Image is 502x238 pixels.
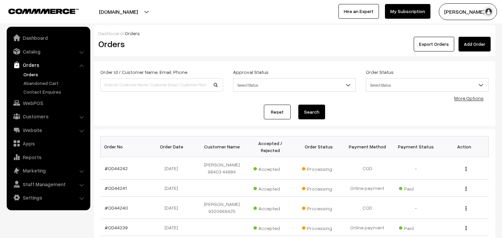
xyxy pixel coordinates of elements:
a: #OD44242 [105,165,128,171]
span: Accepted [254,223,287,232]
a: Reports [8,151,88,163]
th: Accepted / Rejected [246,136,295,157]
a: Staff Management [8,178,88,190]
th: Order Status [295,136,343,157]
button: [PERSON_NAME] s… [439,3,497,20]
label: Order Status [366,69,394,76]
span: Select Status [366,79,488,91]
td: COD [343,157,392,180]
img: Menu [466,167,467,171]
label: Order Id / Customer Name, Email, Phone [100,69,187,76]
td: COD [343,197,392,219]
div: / [98,30,491,37]
th: Payment Status [392,136,440,157]
span: Select Status [366,78,489,92]
span: Select Status [233,79,356,91]
h2: Orders [98,39,222,49]
a: Add Order [459,37,491,51]
th: Order No [101,136,149,157]
span: Select Status [233,78,356,92]
a: Customers [8,110,88,122]
th: Customer Name [198,136,246,157]
a: #OD44241 [105,185,127,191]
a: WebPOS [8,97,88,109]
a: Contact Enquires [22,88,88,95]
img: Menu [466,187,467,191]
span: Processing [302,223,335,232]
span: Processing [302,164,335,172]
td: [DATE] [149,180,198,197]
td: - [392,197,440,219]
a: Catalog [8,45,88,57]
span: Processing [302,184,335,192]
a: Dashboard [8,32,88,44]
img: COMMMERCE [8,9,79,14]
a: #OD44240 [105,205,128,211]
a: More Options [454,95,484,101]
span: Accepted [254,164,287,172]
a: Orders [8,59,88,71]
a: #OD44239 [105,225,128,230]
td: [DATE] [149,219,198,236]
th: Action [440,136,489,157]
span: Paid [399,184,432,192]
a: Dashboard [98,30,123,36]
a: Orders [22,71,88,78]
a: My Subscription [385,4,430,19]
a: Website [8,124,88,136]
td: [DATE] [149,157,198,180]
td: - [392,157,440,180]
span: Processing [302,203,335,212]
button: Search [298,105,325,119]
td: Online payment [343,219,392,236]
button: [DOMAIN_NAME] [76,3,161,20]
button: Export Orders [414,37,454,51]
img: Menu [466,226,467,230]
a: Hire an Expert [338,4,379,19]
a: Apps [8,137,88,149]
label: Approval Status [233,69,269,76]
span: Paid [399,223,432,232]
td: [PERSON_NAME] 9320666425 [198,197,246,219]
a: Abandoned Cart [22,80,88,87]
input: Order Id / Customer Name / Customer Email / Customer Phone [100,78,223,92]
img: Menu [466,206,467,211]
a: Settings [8,192,88,204]
th: Payment Method [343,136,392,157]
span: Accepted [254,184,287,192]
td: [PERSON_NAME] 98403 44884 [198,157,246,180]
td: Online payment [343,180,392,197]
img: user [484,7,494,17]
td: [DATE] [149,197,198,219]
th: Order Date [149,136,198,157]
span: Orders [125,30,140,36]
a: Reset [264,105,291,119]
span: Accepted [254,203,287,212]
a: COMMMERCE [8,7,67,15]
a: Marketing [8,164,88,176]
